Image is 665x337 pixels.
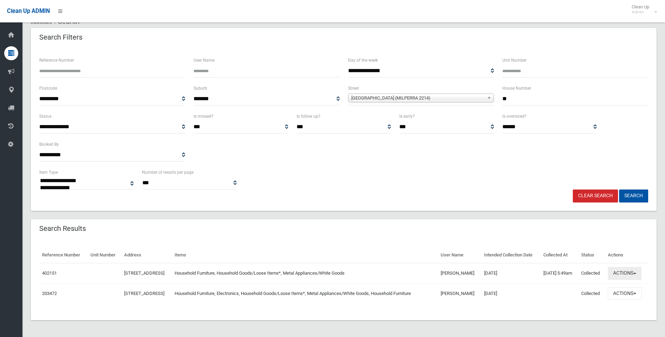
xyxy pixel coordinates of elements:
td: [DATE] [481,263,541,283]
label: Reference Number [39,56,74,64]
label: Unit Number [502,56,527,64]
a: [STREET_ADDRESS] [124,270,164,276]
button: Actions [608,287,642,300]
small: Admin [632,9,649,15]
label: Is oversized? [502,112,527,120]
label: Day of the week [348,56,378,64]
th: Collected At [541,247,578,263]
th: User Name [438,247,481,263]
a: Dashboard [31,20,52,25]
label: Is early? [399,112,415,120]
label: House Number [502,84,531,92]
td: [DATE] 5:49am [541,263,578,283]
label: Item Type [39,168,58,176]
header: Search Filters [31,30,91,44]
span: Clean Up ADMIN [7,8,50,14]
span: [GEOGRAPHIC_DATA] (MILPERRA 2214) [351,94,484,102]
header: Search Results [31,222,94,235]
td: Household Furniture, Electronics, Household Goods/Loose Items*, Metal Appliances/White Goods, Hou... [172,283,438,303]
a: [STREET_ADDRESS] [124,291,164,296]
a: 203472 [42,291,57,296]
label: Booked By [39,140,59,148]
th: Status [578,247,605,263]
span: Clean Up [628,4,656,15]
label: Is missed? [194,112,213,120]
th: Unit Number [88,247,122,263]
label: Is follow up? [297,112,320,120]
td: [PERSON_NAME] [438,263,481,283]
td: [PERSON_NAME] [438,283,481,303]
label: Suburb [194,84,207,92]
th: Reference Number [39,247,88,263]
label: Number of results per page [142,168,194,176]
button: Search [619,190,648,202]
a: 402151 [42,270,57,276]
th: Actions [605,247,648,263]
th: Address [121,247,172,263]
a: Clear Search [573,190,618,202]
label: Status [39,112,52,120]
td: Household Furniture, Household Goods/Loose Items*, Metal Appliances/White Goods [172,263,438,283]
th: Intended Collection Date [481,247,541,263]
td: Collected [578,283,605,303]
th: Items [172,247,438,263]
td: [DATE] [481,283,541,303]
button: Actions [608,267,642,280]
label: User Name [194,56,215,64]
td: Collected [578,263,605,283]
label: Postcode [39,84,57,92]
label: Street [348,84,359,92]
